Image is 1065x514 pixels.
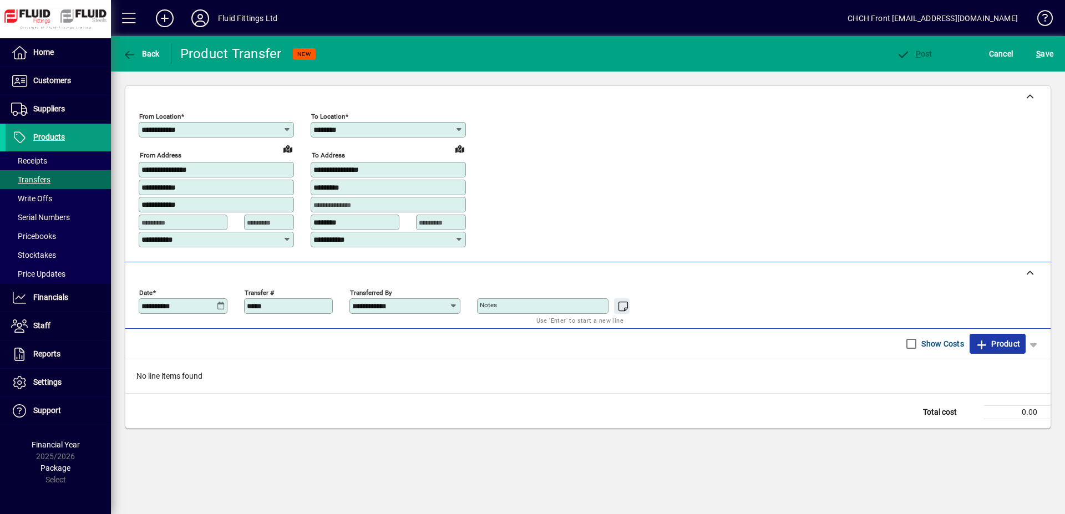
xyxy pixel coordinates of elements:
span: Receipts [11,156,47,165]
a: Financials [6,284,111,312]
span: Package [40,464,70,472]
span: Customers [33,76,71,85]
span: ost [896,49,932,58]
button: Post [894,44,935,64]
button: Add [147,8,182,28]
span: Cancel [989,45,1013,63]
button: Cancel [986,44,1016,64]
div: Product Transfer [180,45,282,63]
div: Fluid Fittings Ltd [218,9,277,27]
span: Back [123,49,160,58]
a: Reports [6,340,111,368]
a: Serial Numbers [6,208,111,227]
a: Staff [6,312,111,340]
span: Price Updates [11,269,65,278]
button: Save [1033,44,1056,64]
a: Support [6,397,111,425]
span: NEW [297,50,311,58]
mat-label: Transfer # [245,288,274,296]
a: Knowledge Base [1029,2,1051,38]
span: Financials [33,293,68,302]
span: Settings [33,378,62,386]
span: Staff [33,321,50,330]
button: Product [970,334,1026,354]
a: Customers [6,67,111,95]
span: Support [33,406,61,415]
a: Home [6,39,111,67]
span: P [916,49,921,58]
a: View on map [451,140,469,157]
app-page-header-button: Back [111,44,172,64]
span: Products [33,133,65,141]
a: Price Updates [6,264,111,283]
div: No line items found [125,359,1051,393]
span: S [1036,49,1041,58]
a: Transfers [6,170,111,189]
td: 0.00 [984,405,1051,419]
button: Profile [182,8,218,28]
button: Back [120,44,163,64]
a: Receipts [6,151,111,170]
mat-label: To location [311,113,345,120]
div: CHCH Front [EMAIL_ADDRESS][DOMAIN_NAME] [848,9,1018,27]
label: Show Costs [919,338,964,349]
span: Serial Numbers [11,213,70,222]
span: Financial Year [32,440,80,449]
mat-label: Transferred by [350,288,392,296]
td: Total cost [917,405,984,419]
mat-hint: Use 'Enter' to start a new line [536,314,623,327]
mat-label: From location [139,113,181,120]
span: Pricebooks [11,232,56,241]
a: View on map [279,140,297,157]
span: ave [1036,45,1053,63]
a: Stocktakes [6,246,111,264]
a: Write Offs [6,189,111,208]
mat-label: Notes [480,301,497,309]
mat-label: Date [139,288,153,296]
span: Write Offs [11,194,52,203]
a: Suppliers [6,95,111,123]
span: Reports [33,349,60,358]
a: Settings [6,369,111,396]
span: Stocktakes [11,251,56,259]
span: Home [33,48,54,57]
span: Suppliers [33,104,65,113]
span: Product [975,335,1020,353]
span: Transfers [11,175,50,184]
a: Pricebooks [6,227,111,246]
